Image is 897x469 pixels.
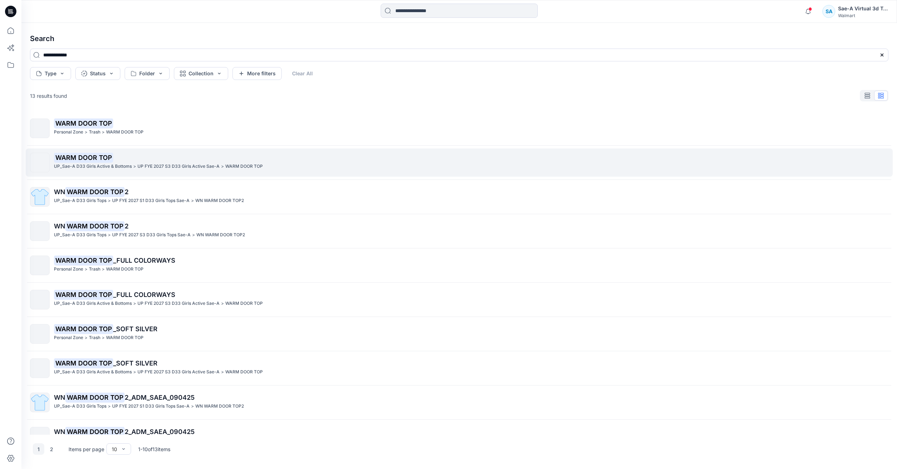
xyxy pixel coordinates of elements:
span: _FULL COLORWAYS [113,257,175,264]
a: WARM DOOR TOP_SOFT SILVERUP_Sae-A D33 Girls Active & Bottoms>UP FYE 2027 S3 D33 Girls Active Sae-... [26,354,893,382]
button: Type [30,67,71,80]
p: > [221,300,224,307]
p: Trash [89,334,100,342]
div: Sae-A Virtual 3d Team [838,4,888,13]
div: Walmart [838,13,888,18]
a: WARM DOOR TOP_FULL COLORWAYSPersonal Zone>Trash>WARM DOOR TOP [26,251,893,279]
p: UP_Sae-A D33 Girls Tops [54,403,106,410]
span: 2 [125,222,129,230]
p: UP FYE 2027 S3 D33 Girls Tops Sae-A [112,231,191,239]
p: 1 - 10 of 13 items [138,445,170,453]
mark: WARM DOOR TOP [54,358,113,368]
p: UP_Sae-A D33 Girls Tops [54,231,106,239]
span: _SOFT SILVER [113,325,157,333]
mark: WARM DOOR TOP [54,289,113,299]
a: WNWARM DOOR TOP2UP_Sae-A D33 Girls Tops>UP FYE 2027 S1 D33 Girls Tops Sae-A>WN WARM DOOR TOP2 [26,183,893,211]
p: > [85,266,87,273]
p: WN WARM DOOR TOP2 [195,403,244,410]
p: WARM DOOR TOP [225,300,263,307]
a: WARM DOOR TOPUP_Sae-A D33 Girls Active & Bottoms>UP FYE 2027 S3 D33 Girls Active Sae-A>WARM DOOR TOP [26,148,893,177]
p: > [191,403,194,410]
p: WARM DOOR TOP [106,128,144,136]
mark: WARM DOOR TOP [65,221,125,231]
button: More filters [232,67,282,80]
a: WARM DOOR TOP_SOFT SILVERPersonal Zone>Trash>WARM DOOR TOP [26,320,893,348]
mark: WARM DOOR TOP [65,392,125,402]
p: > [108,231,111,239]
mark: WARM DOOR TOP [65,187,125,197]
p: UP FYE 2027 S3 D33 Girls Active Sae-A [137,300,220,307]
mark: WARM DOOR TOP [54,255,113,265]
p: UP FYE 2027 S3 D33 Girls Active Sae-A [137,368,220,376]
p: WARM DOOR TOP [225,163,263,170]
button: 2 [46,443,57,455]
button: 1 [33,443,44,455]
span: WN [54,394,65,401]
mark: WARM DOOR TOP [54,152,113,162]
p: > [133,368,136,376]
p: UP_Sae-A D33 Girls Active & Bottoms [54,163,132,170]
p: > [108,403,111,410]
p: 13 results found [30,92,67,100]
button: Collection [174,67,228,80]
p: > [85,128,87,136]
button: Folder [125,67,170,80]
p: WN WARM DOOR TOP2 [196,231,245,239]
p: Trash [89,266,100,273]
p: > [102,266,105,273]
mark: WARM DOOR TOP [54,324,113,334]
span: WN [54,428,65,435]
p: WARM DOOR TOP [106,334,144,342]
p: Items per page [69,445,104,453]
mark: WARM DOOR TOP [54,118,113,128]
p: Personal Zone [54,128,83,136]
p: Personal Zone [54,334,83,342]
a: WNWARM DOOR TOP2_ADM_SAEA_090425UP_Sae-A D33 Girls Tops>UP FYE 2027 S1 D33 Girls Tops Sae-A>WN WA... [26,388,893,417]
div: 10 [112,445,117,453]
span: 2_ADM_SAEA_090425 [125,428,195,435]
span: 2_ADM_SAEA_090425 [125,394,195,401]
p: WN WARM DOOR TOP2 [195,197,244,205]
span: WN [54,188,65,196]
p: > [221,368,224,376]
p: Trash [89,128,100,136]
span: WN [54,222,65,230]
a: WNWARM DOOR TOP2_ADM_SAEA_090425UP_Sae-A D33 Girls Tops>UP FYE 2027 S3 D33 Girls Tops Sae-A>WN WA... [26,423,893,451]
span: _SOFT SILVER [113,359,157,367]
p: > [102,128,105,136]
p: > [191,197,194,205]
a: WNWARM DOOR TOP2UP_Sae-A D33 Girls Tops>UP FYE 2027 S3 D33 Girls Tops Sae-A>WN WARM DOOR TOP2 [26,217,893,245]
p: > [85,334,87,342]
a: WARM DOOR TOP_FULL COLORWAYSUP_Sae-A D33 Girls Active & Bottoms>UP FYE 2027 S3 D33 Girls Active S... [26,286,893,314]
p: > [133,300,136,307]
p: UP FYE 2027 S1 D33 Girls Tops Sae-A [112,403,190,410]
h4: Search [24,29,894,49]
p: > [221,163,224,170]
p: Personal Zone [54,266,83,273]
div: SA [822,5,835,18]
p: UP_Sae-A D33 Girls Active & Bottoms [54,300,132,307]
button: Status [75,67,120,80]
a: WARM DOOR TOPPersonal Zone>Trash>WARM DOOR TOP [26,114,893,142]
p: UP FYE 2027 S1 D33 Girls Tops Sae-A [112,197,190,205]
mark: WARM DOOR TOP [65,427,125,437]
p: > [133,163,136,170]
p: > [102,334,105,342]
p: > [108,197,111,205]
p: > [192,231,195,239]
p: UP FYE 2027 S3 D33 Girls Active Sae-A [137,163,220,170]
p: UP_Sae-A D33 Girls Active & Bottoms [54,368,132,376]
p: WARM DOOR TOP [225,368,263,376]
p: UP_Sae-A D33 Girls Tops [54,197,106,205]
span: 2 [125,188,129,196]
span: _FULL COLORWAYS [113,291,175,298]
p: WARM DOOR TOP [106,266,144,273]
